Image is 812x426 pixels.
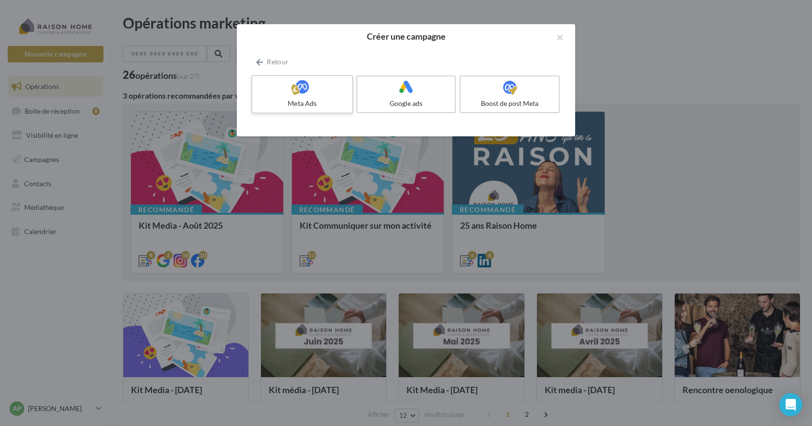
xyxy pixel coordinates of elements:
[361,99,451,108] div: Google ads
[779,393,802,416] div: Open Intercom Messenger
[464,99,555,108] div: Boost de post Meta
[252,32,560,41] h2: Créer une campagne
[252,56,292,68] button: Retour
[256,99,348,108] div: Meta Ads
